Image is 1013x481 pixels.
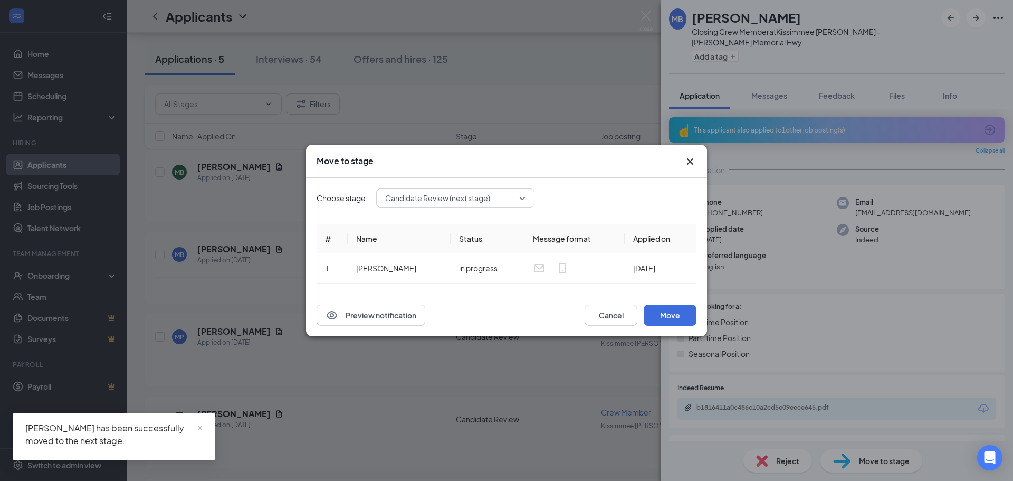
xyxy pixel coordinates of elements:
[25,422,203,447] div: [PERSON_NAME] has been successfully moved to the next stage.
[451,253,524,284] td: in progress
[325,263,329,273] span: 1
[625,253,696,284] td: [DATE]
[684,155,696,168] svg: Cross
[317,155,374,167] h3: Move to stage
[317,224,348,253] th: #
[326,309,338,322] svg: Eye
[585,305,637,326] button: Cancel
[385,190,490,206] span: Candidate Review (next stage)
[625,224,696,253] th: Applied on
[977,445,1002,470] div: Open Intercom Messenger
[644,305,696,326] button: Move
[533,262,546,275] svg: Email
[317,192,368,204] span: Choose stage:
[556,262,569,275] svg: MobileSms
[317,305,425,326] button: EyePreview notification
[348,253,451,284] td: [PERSON_NAME]
[524,224,625,253] th: Message format
[684,155,696,168] button: Close
[196,425,204,432] span: close
[348,224,451,253] th: Name
[451,224,524,253] th: Status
